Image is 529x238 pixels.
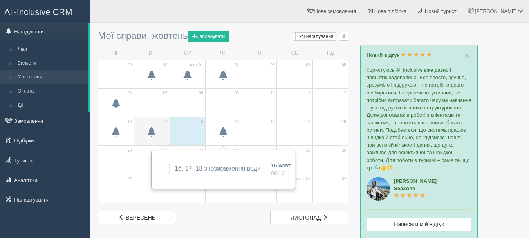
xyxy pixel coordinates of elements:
button: Close [465,51,469,60]
h3: Мої справи, жовтень [98,31,348,42]
span: Нова підбірка [374,8,407,14]
span: 16, 17, 18 знезараження води [175,165,261,172]
td: ПТ [241,46,277,60]
td: ПН [98,46,134,60]
span: лист. 01 [296,176,311,182]
span: 25 [306,148,311,153]
span: 18 [306,119,311,125]
a: листопад [270,211,348,224]
span: 11 [306,91,311,96]
span: [PERSON_NAME] [475,8,516,14]
span: 02 [342,176,346,182]
a: Д/Н [14,98,88,113]
p: Користуюсь All Inclusive вже давно і повністю задоволена. Все просто, зручно, зрозуміло і під рук... [367,66,471,171]
span: 09 [235,91,239,96]
span: жовт. 01 [188,62,203,68]
span: 02 [235,62,239,68]
span: 06 [127,91,132,96]
td: СБ [277,46,312,60]
span: 20 [127,148,132,153]
span: 23 [235,148,239,153]
td: НД [312,46,348,60]
span: 14 [163,119,167,125]
span: 16 [235,119,239,125]
span: вересень [126,214,155,221]
img: aicrm_6724.jpg [367,177,390,201]
a: Мої справи [14,70,88,84]
span: 16 жовт. [271,162,292,169]
a: Новий відгук [367,52,432,58]
span: 05 [342,62,346,68]
a: вересень [98,211,176,224]
td: ВТ [134,46,170,60]
a: Вильоти [14,56,88,71]
td: ЧТ [205,46,241,60]
span: All-Inclusive CRM [4,7,72,17]
span: Новий турист [425,8,457,14]
span: 08 [199,91,203,96]
a: Оплата [14,84,88,98]
span: Усі нагадування [299,34,334,39]
span: 17 [270,119,274,125]
button: Запланувати [188,31,229,42]
a: Написати мій відгук [367,218,471,231]
span: Нове замовлення [314,8,356,14]
span: 03 [270,62,274,68]
span: 10 [270,91,274,96]
a: [PERSON_NAME]SeaZone [394,178,437,199]
span: 26 [342,148,346,153]
span: листопад [291,214,321,221]
span: 04 [306,62,311,68]
span: × [465,51,469,60]
span: 30 [163,62,167,68]
span: 24 [270,148,274,153]
a: All-Inclusive CRM [0,0,90,22]
span: 27 [127,176,132,182]
a: Ліди [14,42,88,56]
span: 13 [127,119,132,125]
a: 16 жовт. 08:10 [271,162,292,177]
span: 19 [342,119,346,125]
span: 21 [163,148,167,153]
span: 07 [163,91,167,96]
span: 29 [127,62,132,68]
td: СР [170,46,205,60]
span: 12 [342,91,346,96]
span: 22 [199,148,203,153]
span: 15 [199,119,203,125]
span: 08:10 [271,170,285,176]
